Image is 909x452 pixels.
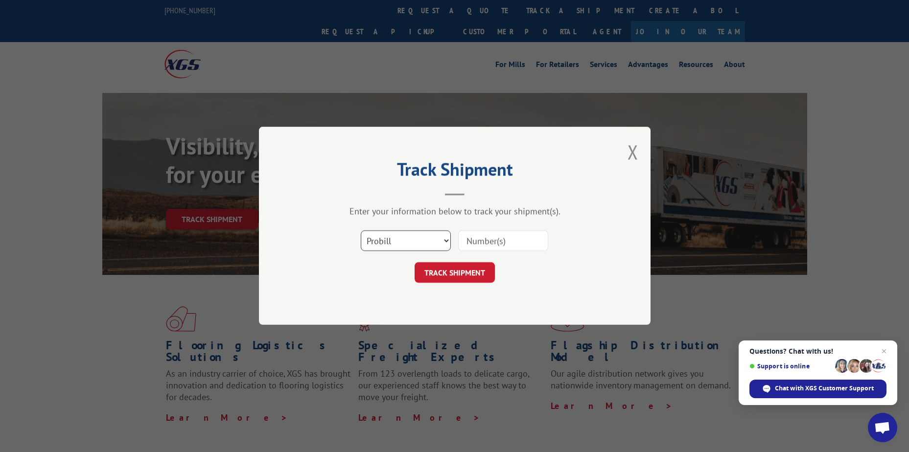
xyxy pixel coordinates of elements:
div: Enter your information below to track your shipment(s). [308,206,602,217]
h2: Track Shipment [308,162,602,181]
span: Questions? Chat with us! [749,347,886,355]
span: Support is online [749,362,832,370]
div: Chat with XGS Customer Support [749,380,886,398]
input: Number(s) [458,231,548,251]
div: Open chat [868,413,897,442]
button: TRACK SHIPMENT [415,263,495,283]
button: Close modal [628,139,638,165]
span: Close chat [878,345,890,357]
span: Chat with XGS Customer Support [775,384,874,393]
